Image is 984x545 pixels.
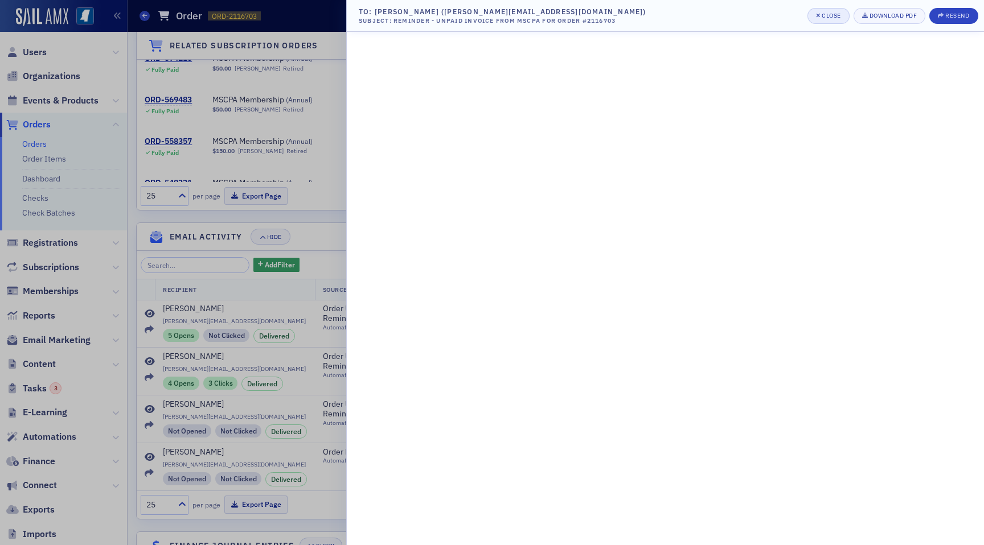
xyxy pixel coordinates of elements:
button: Resend [929,8,978,24]
button: Close [807,8,850,24]
div: Subject: Reminder - Unpaid Invoice from MSCPA for Order #2116703 [359,16,646,26]
div: Resend [945,13,969,19]
div: Close [822,13,841,19]
div: To: [PERSON_NAME] ([PERSON_NAME][EMAIL_ADDRESS][DOMAIN_NAME]) [359,6,646,16]
a: Download PDF [854,8,925,24]
div: Download PDF [870,13,917,19]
